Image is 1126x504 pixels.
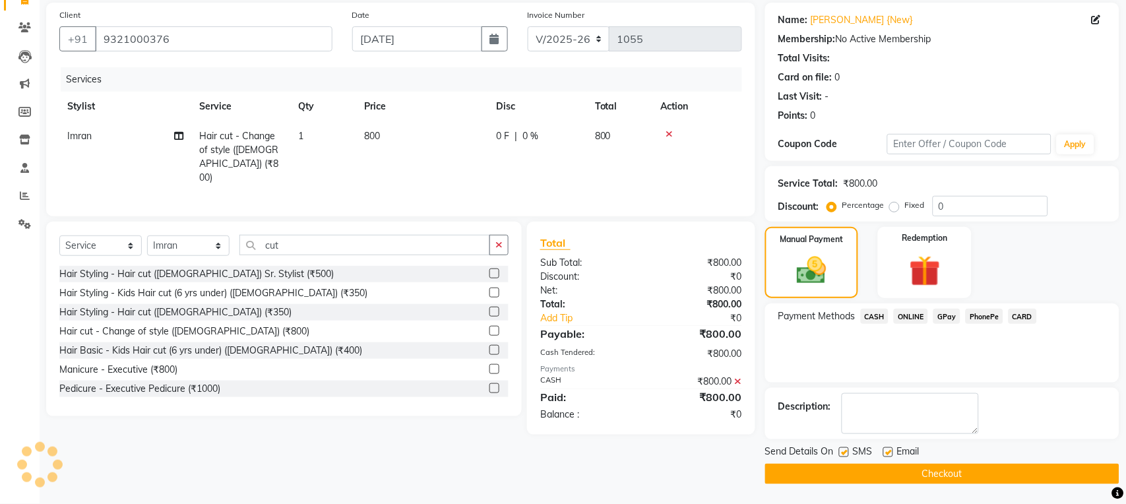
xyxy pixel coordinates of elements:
[530,408,641,422] div: Balance :
[778,51,830,65] div: Total Visits:
[515,129,517,143] span: |
[765,445,834,461] span: Send Details On
[887,134,1051,154] input: Enter Offer / Coupon Code
[59,305,292,319] div: Hair Styling - Hair cut ([DEMOGRAPHIC_DATA]) (₹350)
[778,309,856,323] span: Payment Methods
[900,252,950,290] img: _gift.svg
[641,298,752,311] div: ₹800.00
[595,130,611,142] span: 800
[1009,309,1037,324] span: CARD
[191,92,290,121] th: Service
[59,325,309,338] div: Hair cut - Change of style ([DEMOGRAPHIC_DATA]) (₹800)
[778,71,832,84] div: Card on file:
[641,408,752,422] div: ₹0
[778,32,836,46] div: Membership:
[660,311,752,325] div: ₹0
[496,129,509,143] span: 0 F
[780,234,844,245] label: Manual Payment
[540,236,571,250] span: Total
[641,256,752,270] div: ₹800.00
[778,200,819,214] div: Discount:
[641,389,752,405] div: ₹800.00
[811,109,816,123] div: 0
[905,199,925,211] label: Fixed
[530,375,641,389] div: CASH
[861,309,889,324] span: CASH
[641,375,752,389] div: ₹800.00
[1057,135,1094,154] button: Apply
[59,92,191,121] th: Stylist
[811,13,914,27] a: [PERSON_NAME] {New}
[530,284,641,298] div: Net:
[778,177,838,191] div: Service Total:
[528,9,585,21] label: Invoice Number
[59,9,80,21] label: Client
[540,363,741,375] div: Payments
[933,309,960,324] span: GPay
[587,92,653,121] th: Total
[356,92,488,121] th: Price
[530,389,641,405] div: Paid:
[59,26,96,51] button: +91
[364,130,380,142] span: 800
[61,67,752,92] div: Services
[894,309,928,324] span: ONLINE
[844,177,878,191] div: ₹800.00
[641,270,752,284] div: ₹0
[488,92,587,121] th: Disc
[653,92,742,121] th: Action
[842,199,885,211] label: Percentage
[530,270,641,284] div: Discount:
[778,32,1106,46] div: No Active Membership
[641,326,752,342] div: ₹800.00
[239,235,490,255] input: Search or Scan
[765,464,1119,484] button: Checkout
[290,92,356,121] th: Qty
[67,130,92,142] span: Imran
[835,71,840,84] div: 0
[902,232,948,244] label: Redemption
[59,363,177,377] div: Manicure - Executive (₹800)
[522,129,538,143] span: 0 %
[530,298,641,311] div: Total:
[530,311,660,325] a: Add Tip
[298,130,303,142] span: 1
[778,109,808,123] div: Points:
[853,445,873,461] span: SMS
[778,13,808,27] div: Name:
[778,90,823,104] div: Last Visit:
[352,9,370,21] label: Date
[788,253,836,288] img: _cash.svg
[897,445,920,461] span: Email
[778,137,888,151] div: Coupon Code
[641,347,752,361] div: ₹800.00
[199,130,278,183] span: Hair cut - Change of style ([DEMOGRAPHIC_DATA]) (₹800)
[59,267,334,281] div: Hair Styling - Hair cut ([DEMOGRAPHIC_DATA]) Sr. Stylist (₹500)
[95,26,332,51] input: Search by Name/Mobile/Email/Code
[530,347,641,361] div: Cash Tendered:
[530,326,641,342] div: Payable:
[641,284,752,298] div: ₹800.00
[825,90,829,104] div: -
[59,382,220,396] div: Pedicure - Executive Pedicure (₹1000)
[59,286,367,300] div: Hair Styling - Kids Hair cut (6 yrs under) ([DEMOGRAPHIC_DATA]) (₹350)
[530,256,641,270] div: Sub Total:
[778,400,831,414] div: Description:
[59,344,362,358] div: Hair Basic - Kids Hair cut (6 yrs under) ([DEMOGRAPHIC_DATA]) (₹400)
[966,309,1003,324] span: PhonePe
